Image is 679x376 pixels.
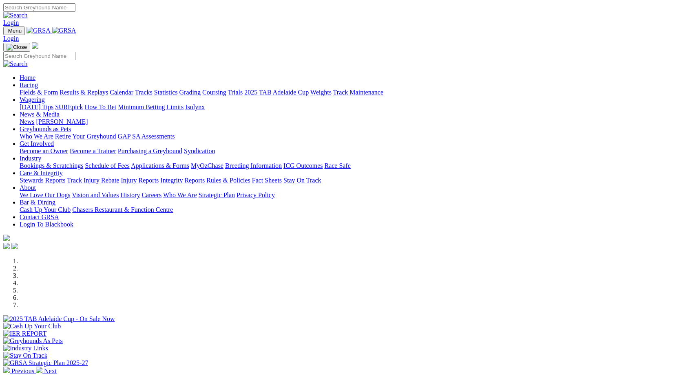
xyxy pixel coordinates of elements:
[184,147,215,154] a: Syndication
[244,89,309,96] a: 2025 TAB Adelaide Cup
[283,177,321,184] a: Stay On Track
[11,367,34,374] span: Previous
[27,27,51,34] img: GRSA
[36,118,88,125] a: [PERSON_NAME]
[179,89,201,96] a: Grading
[44,367,57,374] span: Next
[135,89,153,96] a: Tracks
[228,89,243,96] a: Trials
[199,191,235,198] a: Strategic Plan
[154,89,178,96] a: Statistics
[120,191,140,198] a: History
[20,191,70,198] a: We Love Our Dogs
[3,337,63,345] img: Greyhounds As Pets
[3,26,25,35] button: Toggle navigation
[20,133,53,140] a: Who We Are
[110,89,133,96] a: Calendar
[20,96,45,103] a: Wagering
[67,177,119,184] a: Track Injury Rebate
[3,330,46,337] img: IER REPORT
[8,28,22,34] span: Menu
[3,315,115,323] img: 2025 TAB Adelaide Cup - On Sale Now
[3,367,10,373] img: chevron-left-pager-white.svg
[3,60,28,68] img: Search
[3,12,28,19] img: Search
[20,184,36,191] a: About
[7,44,27,51] img: Close
[85,162,129,169] a: Schedule of Fees
[252,177,282,184] a: Fact Sheets
[20,191,676,199] div: About
[191,162,223,169] a: MyOzChase
[20,140,54,147] a: Get Involved
[20,103,676,111] div: Wagering
[20,199,55,206] a: Bar & Dining
[11,243,18,249] img: twitter.svg
[20,162,676,169] div: Industry
[333,89,383,96] a: Track Maintenance
[3,235,10,241] img: logo-grsa-white.png
[3,352,47,359] img: Stay On Track
[72,191,119,198] a: Vision and Values
[3,323,61,330] img: Cash Up Your Club
[160,177,205,184] a: Integrity Reports
[20,103,53,110] a: [DATE] Tips
[3,359,88,367] img: GRSA Strategic Plan 2025-27
[3,345,48,352] img: Industry Links
[20,81,38,88] a: Racing
[185,103,205,110] a: Isolynx
[206,177,250,184] a: Rules & Policies
[70,147,116,154] a: Become a Trainer
[3,43,30,52] button: Toggle navigation
[20,147,68,154] a: Become an Owner
[283,162,323,169] a: ICG Outcomes
[20,133,676,140] div: Greyhounds as Pets
[20,162,83,169] a: Bookings & Scratchings
[20,177,65,184] a: Stewards Reports
[225,162,282,169] a: Breeding Information
[3,35,19,42] a: Login
[3,19,19,26] a: Login
[32,42,38,49] img: logo-grsa-white.png
[60,89,108,96] a: Results & Replays
[3,52,75,60] input: Search
[3,3,75,12] input: Search
[36,367,42,373] img: chevron-right-pager-white.svg
[20,89,676,96] div: Racing
[20,213,59,220] a: Contact GRSA
[85,103,117,110] a: How To Bet
[36,367,57,374] a: Next
[20,125,71,132] a: Greyhounds as Pets
[52,27,76,34] img: GRSA
[121,177,159,184] a: Injury Reports
[118,103,184,110] a: Minimum Betting Limits
[20,206,71,213] a: Cash Up Your Club
[55,103,83,110] a: SUREpick
[131,162,189,169] a: Applications & Forms
[3,243,10,249] img: facebook.svg
[20,147,676,155] div: Get Involved
[3,367,36,374] a: Previous
[118,147,182,154] a: Purchasing a Greyhound
[20,74,35,81] a: Home
[324,162,350,169] a: Race Safe
[202,89,226,96] a: Coursing
[118,133,175,140] a: GAP SA Assessments
[20,177,676,184] div: Care & Integrity
[20,111,60,118] a: News & Media
[237,191,275,198] a: Privacy Policy
[72,206,173,213] a: Chasers Restaurant & Function Centre
[310,89,332,96] a: Weights
[142,191,161,198] a: Careers
[20,89,58,96] a: Fields & Form
[20,169,63,176] a: Care & Integrity
[20,155,41,162] a: Industry
[20,118,676,125] div: News & Media
[163,191,197,198] a: Who We Are
[20,221,73,228] a: Login To Blackbook
[55,133,116,140] a: Retire Your Greyhound
[20,118,34,125] a: News
[20,206,676,213] div: Bar & Dining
